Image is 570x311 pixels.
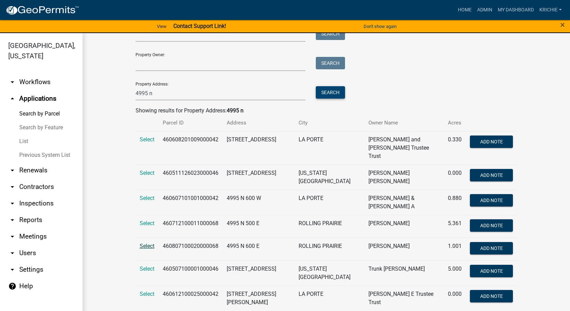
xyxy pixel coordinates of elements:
[223,164,295,190] td: [STREET_ADDRESS]
[470,242,513,254] button: Add Note
[159,285,223,311] td: 460612100025000042
[8,249,17,257] i: arrow_drop_down
[159,238,223,260] td: 460807100020000068
[364,215,444,238] td: [PERSON_NAME]
[444,260,466,285] td: 5.000
[223,115,295,131] th: Address
[8,199,17,208] i: arrow_drop_down
[223,215,295,238] td: 4995 N 500 E
[364,238,444,260] td: [PERSON_NAME]
[154,21,169,32] a: View
[223,260,295,285] td: [STREET_ADDRESS]
[223,131,295,164] td: [STREET_ADDRESS]
[159,115,223,131] th: Parcel ID
[361,21,399,32] button: Don't show again
[470,169,513,181] button: Add Note
[444,190,466,215] td: 0.880
[140,291,154,297] a: Select
[364,115,444,131] th: Owner Name
[470,290,513,302] button: Add Note
[470,219,513,232] button: Add Note
[364,260,444,285] td: Trunk [PERSON_NAME]
[294,164,364,190] td: [US_STATE][GEOGRAPHIC_DATA]
[294,190,364,215] td: LA PORTE
[8,265,17,274] i: arrow_drop_down
[294,238,364,260] td: ROLLING PRAIRIE
[140,220,154,227] a: Select
[136,107,517,115] div: Showing results for Property Address:
[480,197,503,203] span: Add Note
[159,215,223,238] td: 460712100011000068
[173,23,226,29] strong: Contact Support Link!
[480,268,503,273] span: Add Note
[316,28,345,40] button: Search
[470,194,513,207] button: Add Note
[8,94,17,103] i: arrow_drop_up
[444,285,466,311] td: 0.000
[159,131,223,164] td: 460608201009000042
[8,183,17,191] i: arrow_drop_down
[223,190,295,215] td: 4995 N 600 W
[159,164,223,190] td: 460511126023000046
[294,215,364,238] td: ROLLING PRAIRIE
[495,3,537,17] a: My Dashboard
[140,136,154,143] a: Select
[316,57,345,69] button: Search
[480,172,503,178] span: Add Note
[537,3,564,17] a: krichie
[364,285,444,311] td: [PERSON_NAME] E Trustee Trust
[159,190,223,215] td: 460607101001000042
[474,3,495,17] a: Admin
[444,215,466,238] td: 5.361
[294,285,364,311] td: LA PORTE
[444,164,466,190] td: 0.000
[470,265,513,277] button: Add Note
[140,265,154,272] a: Select
[8,232,17,241] i: arrow_drop_down
[444,115,466,131] th: Acres
[480,293,503,299] span: Add Note
[294,131,364,164] td: LA PORTE
[470,136,513,148] button: Add Note
[455,3,474,17] a: Home
[560,20,565,30] span: ×
[8,78,17,86] i: arrow_drop_down
[444,131,466,164] td: 0.330
[364,131,444,164] td: [PERSON_NAME] and [PERSON_NAME] Trustee Trust
[8,166,17,174] i: arrow_drop_down
[223,285,295,311] td: [STREET_ADDRESS][PERSON_NAME]
[140,195,154,201] a: Select
[227,107,244,114] strong: 4995 n
[364,164,444,190] td: [PERSON_NAME] [PERSON_NAME]
[8,216,17,224] i: arrow_drop_down
[364,190,444,215] td: [PERSON_NAME] & [PERSON_NAME] A
[223,238,295,260] td: 4995 N 600 E
[560,21,565,29] button: Close
[294,115,364,131] th: City
[8,282,17,290] i: help
[480,222,503,228] span: Add Note
[444,238,466,260] td: 1.001
[159,260,223,285] td: 460507100001000046
[140,243,154,249] a: Select
[294,260,364,285] td: [US_STATE][GEOGRAPHIC_DATA]
[316,86,345,99] button: Search
[480,245,503,251] span: Add Note
[140,170,154,176] a: Select
[480,139,503,144] span: Add Note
